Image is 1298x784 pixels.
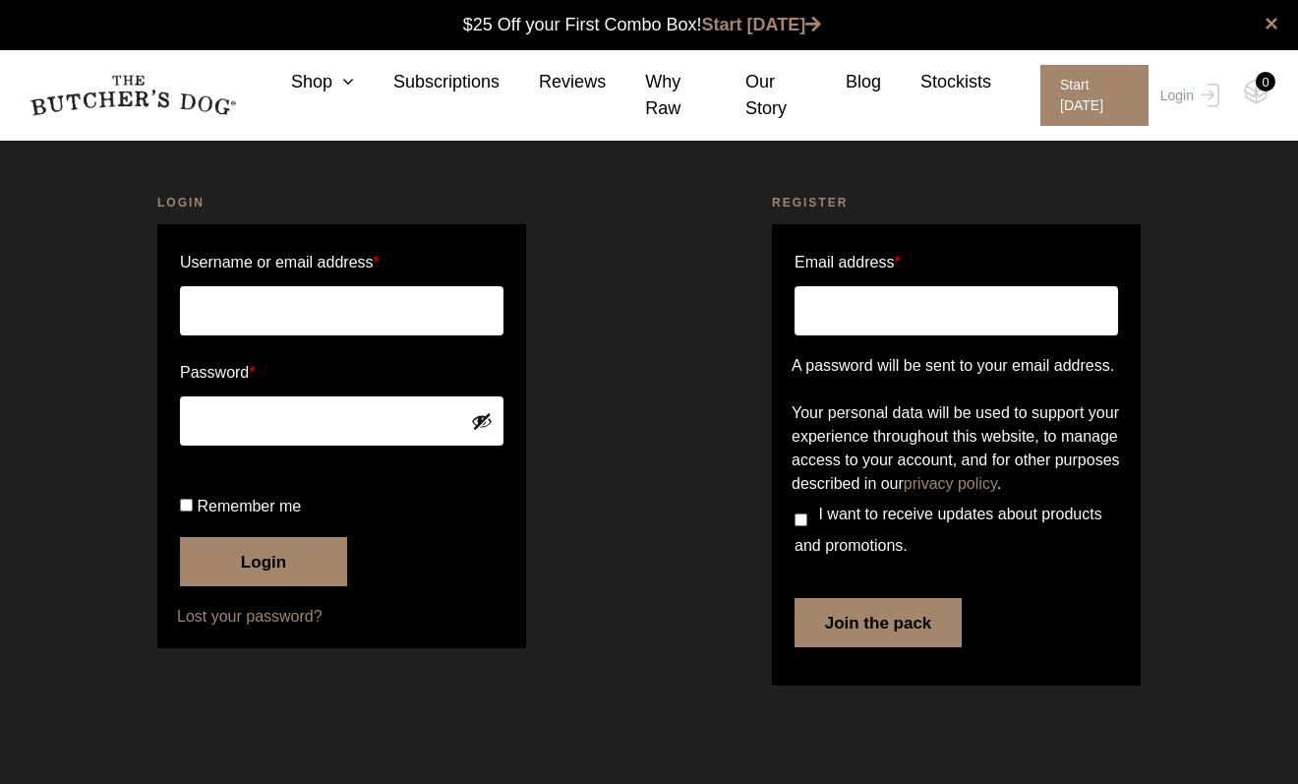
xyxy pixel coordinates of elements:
a: Lost your password? [177,605,506,629]
p: Your personal data will be used to support your experience throughout this website, to manage acc... [792,401,1121,496]
input: I want to receive updates about products and promotions. [795,513,807,526]
a: Start [DATE] [1021,65,1155,126]
a: privacy policy [904,475,997,492]
h2: Register [772,193,1141,212]
button: Show password [471,410,493,432]
span: Start [DATE] [1040,65,1149,126]
button: Login [180,537,347,586]
a: close [1265,12,1278,35]
p: A password will be sent to your email address. [792,354,1121,378]
a: Our Story [706,69,806,122]
a: Subscriptions [354,69,500,95]
span: I want to receive updates about products and promotions. [795,506,1102,554]
img: TBD_Cart-Empty.png [1244,79,1268,104]
h2: Login [157,193,526,212]
div: 0 [1256,72,1275,91]
label: Password [180,357,503,389]
a: Start [DATE] [702,15,822,34]
a: Stockists [881,69,991,95]
a: Login [1155,65,1219,126]
input: Remember me [180,499,193,512]
label: Username or email address [180,247,503,278]
label: Email address [795,247,901,278]
a: Why Raw [606,69,706,122]
span: Remember me [197,498,301,514]
a: Shop [252,69,354,95]
button: Join the pack [795,598,962,647]
a: Blog [806,69,881,95]
a: Reviews [500,69,606,95]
